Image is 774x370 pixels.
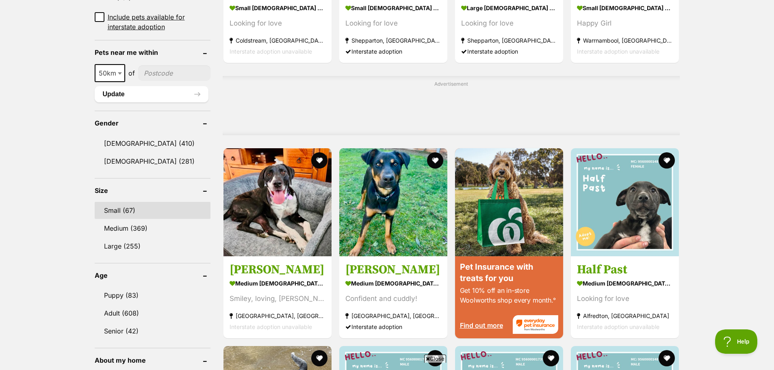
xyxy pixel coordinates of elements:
[345,277,441,289] strong: medium [DEMOGRAPHIC_DATA] Dog
[345,321,441,332] div: Interstate adoption
[138,65,210,81] input: postcode
[571,256,679,338] a: Half Past medium [DEMOGRAPHIC_DATA] Dog Looking for love Alfredton, [GEOGRAPHIC_DATA] Interstate ...
[345,18,441,29] div: Looking for love
[95,272,210,279] header: Age
[577,18,673,29] div: Happy Girl
[659,350,675,366] button: favourite
[461,2,557,14] strong: large [DEMOGRAPHIC_DATA] Dog
[108,12,210,32] span: Include pets available for interstate adoption
[95,86,208,102] button: Update
[230,262,325,277] h3: [PERSON_NAME]
[230,2,325,14] strong: small [DEMOGRAPHIC_DATA] Dog
[95,187,210,194] header: Size
[95,202,210,219] a: Small (67)
[128,68,135,78] span: of
[95,64,125,82] span: 50km
[715,329,758,354] iframe: Help Scout Beacon - Open
[95,238,210,255] a: Large (255)
[95,49,210,56] header: Pets near me within
[427,152,443,169] button: favourite
[577,2,673,14] strong: small [DEMOGRAPHIC_DATA] Dog
[230,277,325,289] strong: medium [DEMOGRAPHIC_DATA] Dog
[223,76,680,135] div: Advertisement
[345,46,441,57] div: Interstate adoption
[230,323,312,330] span: Interstate adoption unavailable
[95,357,210,364] header: About my home
[659,152,675,169] button: favourite
[95,12,210,32] a: Include pets available for interstate adoption
[95,135,210,152] a: [DEMOGRAPHIC_DATA] (410)
[230,35,325,46] strong: Coldstream, [GEOGRAPHIC_DATA]
[571,148,679,256] img: Half Past - Staffordshire Bull Terrier x Staghound Dog
[427,350,443,366] button: favourite
[95,305,210,322] a: Adult (608)
[577,310,673,321] strong: Alfredton, [GEOGRAPHIC_DATA]
[311,350,327,366] button: favourite
[95,119,210,127] header: Gender
[543,350,559,366] button: favourite
[577,293,673,304] div: Looking for love
[230,293,325,304] div: Smiley, loving, [PERSON_NAME]
[95,153,210,170] a: [DEMOGRAPHIC_DATA] (281)
[424,355,446,363] span: Close
[223,148,332,256] img: Maggie - German Shorthaired Pointer x Great Dane Dog
[577,35,673,46] strong: Warrnambool, [GEOGRAPHIC_DATA]
[339,148,447,256] img: Buller - Australian Kelpie Dog
[339,256,447,338] a: [PERSON_NAME] medium [DEMOGRAPHIC_DATA] Dog Confident and cuddly! [GEOGRAPHIC_DATA], [GEOGRAPHIC_...
[95,287,210,304] a: Puppy (83)
[577,323,659,330] span: Interstate adoption unavailable
[577,48,659,55] span: Interstate adoption unavailable
[95,67,124,79] span: 50km
[95,220,210,237] a: Medium (369)
[311,152,327,169] button: favourite
[230,18,325,29] div: Looking for love
[577,262,673,277] h3: Half Past
[461,18,557,29] div: Looking for love
[345,310,441,321] strong: [GEOGRAPHIC_DATA], [GEOGRAPHIC_DATA]
[345,262,441,277] h3: [PERSON_NAME]
[577,277,673,289] strong: medium [DEMOGRAPHIC_DATA] Dog
[230,310,325,321] strong: [GEOGRAPHIC_DATA], [GEOGRAPHIC_DATA]
[461,46,557,57] div: Interstate adoption
[345,293,441,304] div: Confident and cuddly!
[230,48,312,55] span: Interstate adoption unavailable
[345,35,441,46] strong: Shepparton, [GEOGRAPHIC_DATA]
[345,2,441,14] strong: small [DEMOGRAPHIC_DATA] Dog
[461,35,557,46] strong: Shepparton, [GEOGRAPHIC_DATA]
[95,322,210,340] a: Senior (42)
[223,256,332,338] a: [PERSON_NAME] medium [DEMOGRAPHIC_DATA] Dog Smiley, loving, [PERSON_NAME] [GEOGRAPHIC_DATA], [GEO...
